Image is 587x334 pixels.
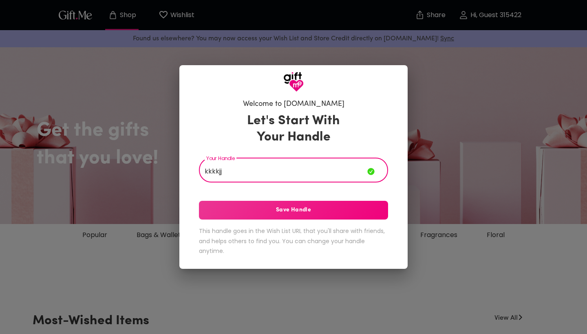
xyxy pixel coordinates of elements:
[199,206,388,215] span: Save Handle
[199,201,388,220] button: Save Handle
[199,160,367,182] input: Your Handle
[243,99,344,109] h6: Welcome to [DOMAIN_NAME]
[237,113,350,145] h3: Let's Start With Your Handle
[199,226,388,256] h6: This handle goes in the Wish List URL that you'll share with friends, and helps others to find yo...
[283,72,304,92] img: GiftMe Logo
